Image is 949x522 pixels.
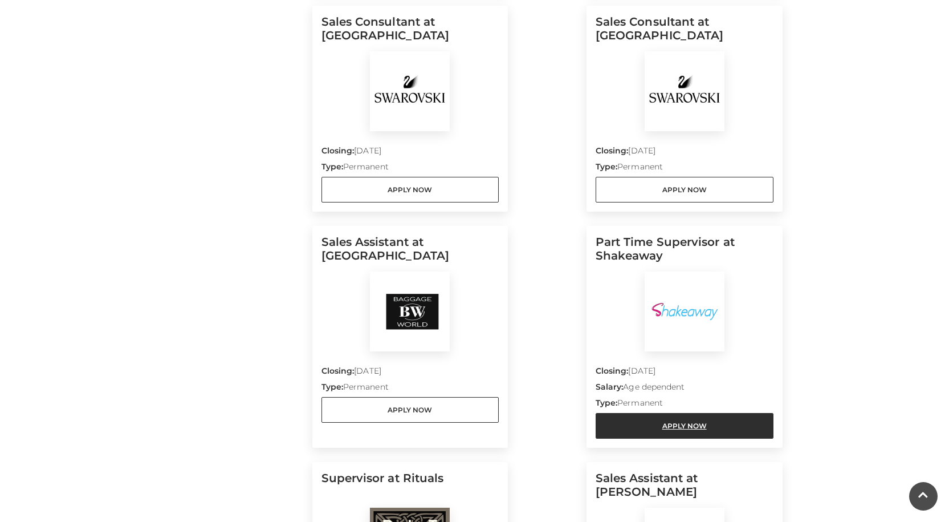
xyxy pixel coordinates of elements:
[596,235,773,272] h5: Part Time Supervisor at Shakeaway
[596,471,773,508] h5: Sales Assistant at [PERSON_NAME]
[321,145,355,156] strong: Closing:
[321,397,499,423] a: Apply Now
[321,381,499,397] p: Permanent
[321,177,499,203] a: Apply Now
[596,145,629,156] strong: Closing:
[645,51,724,131] img: Swarovski
[321,161,499,177] p: Permanent
[596,366,629,376] strong: Closing:
[596,15,773,51] h5: Sales Consultant at [GEOGRAPHIC_DATA]
[596,413,773,439] a: Apply Now
[321,471,499,508] h5: Supervisor at Rituals
[321,235,499,272] h5: Sales Assistant at [GEOGRAPHIC_DATA]
[596,161,617,172] strong: Type:
[596,145,773,161] p: [DATE]
[321,365,499,381] p: [DATE]
[645,272,724,351] img: Shakeaway
[596,161,773,177] p: Permanent
[596,365,773,381] p: [DATE]
[596,381,773,397] p: Age dependent
[321,366,355,376] strong: Closing:
[596,382,624,392] strong: Salary:
[596,398,617,408] strong: Type:
[321,15,499,51] h5: Sales Consultant at [GEOGRAPHIC_DATA]
[596,177,773,203] a: Apply Now
[321,382,343,392] strong: Type:
[370,51,450,131] img: Swarovski
[321,145,499,161] p: [DATE]
[321,161,343,172] strong: Type:
[596,397,773,413] p: Permanent
[370,272,450,351] img: Baggage World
